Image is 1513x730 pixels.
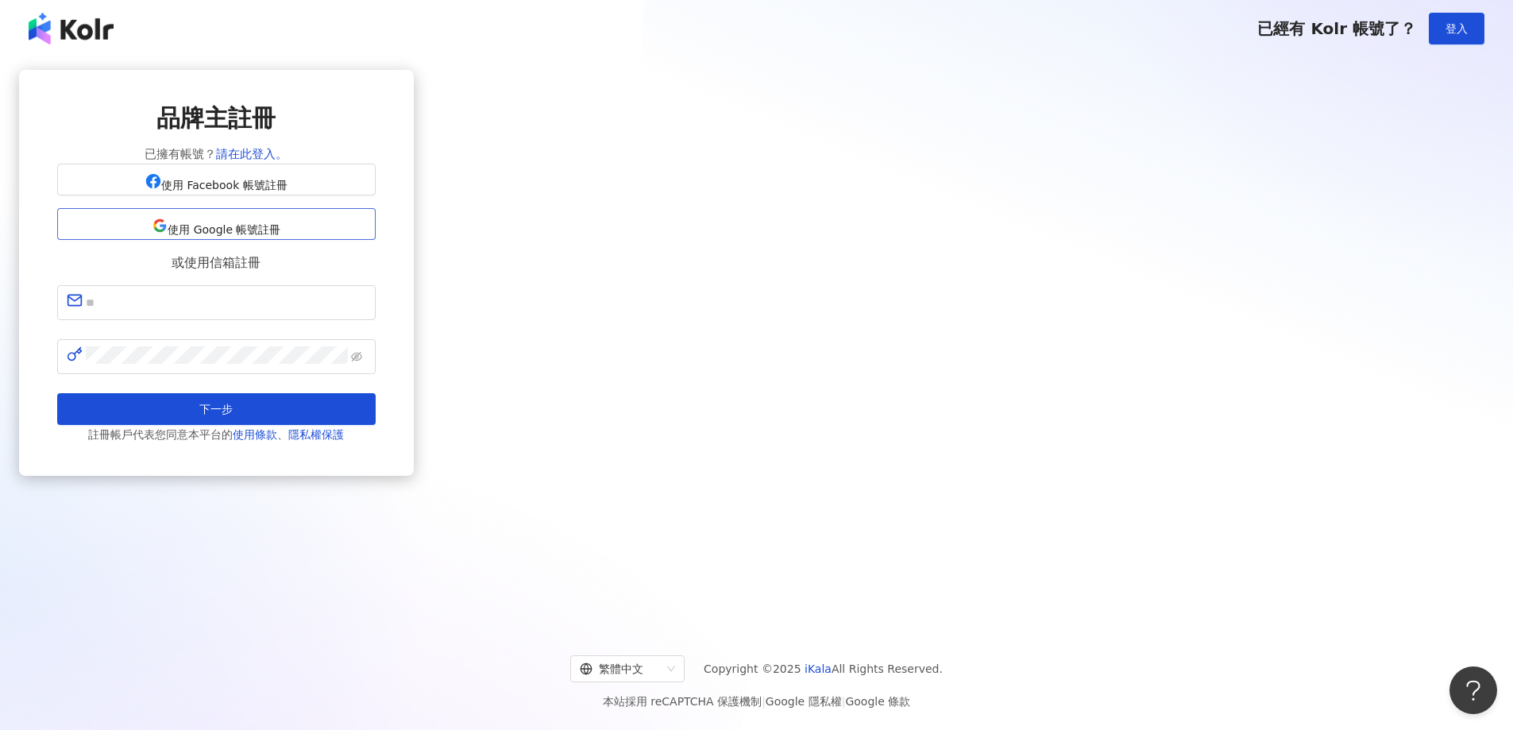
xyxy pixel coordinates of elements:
[57,208,376,240] button: 使用 Google 帳號註冊
[57,393,376,425] button: 下一步
[351,351,362,362] span: eye-invisible
[580,656,661,682] div: 繁體中文
[1429,13,1484,44] button: 登入
[603,692,910,711] span: 本站採用 reCAPTCHA 保護機制
[766,695,842,708] a: Google 隱私權
[845,695,910,708] a: Google 條款
[168,223,280,236] span: 使用 Google 帳號註冊
[704,659,943,678] span: Copyright © 2025 All Rights Reserved.
[1257,19,1416,38] span: 已經有 Kolr 帳號了？
[288,428,344,441] a: 隱私權保護
[159,253,273,272] span: 或使用信箱註冊
[57,164,376,195] button: 使用 Facebook 帳號註冊
[29,13,114,44] img: logo
[161,179,288,191] span: 使用 Facebook 帳號註冊
[842,695,846,708] span: |
[145,145,288,164] span: 已擁有帳號？
[1449,666,1497,714] iframe: Help Scout Beacon - Open
[156,102,276,135] span: 品牌主註冊
[199,403,233,415] span: 下一步
[1445,22,1468,35] span: 登入
[233,428,277,441] a: 使用條款
[805,662,832,675] a: iKala
[762,695,766,708] span: |
[216,147,288,161] a: 請在此登入。
[57,425,376,444] span: 註冊帳戶代表您同意本平台的 、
